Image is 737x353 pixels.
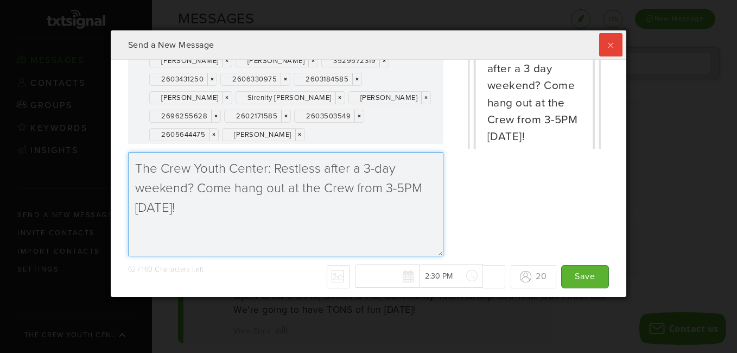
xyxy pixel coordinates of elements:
div: [PERSON_NAME] [149,54,232,67]
a: × [211,110,220,122]
button: 20 [511,265,556,288]
a: × [308,55,317,67]
div: 3529572319 [321,54,389,67]
a: × [209,129,218,141]
a: × [352,73,361,85]
div: Sirenity [PERSON_NAME] [236,91,345,104]
div: 2603184585 [294,73,362,86]
a: × [281,73,290,85]
div: [PERSON_NAME] [222,128,305,141]
input: Save [561,265,609,288]
div: 2602171585 [224,110,291,123]
a: × [295,129,304,141]
div: 2696255628 [149,110,221,123]
a: × [223,55,232,67]
div: The Crew Youth Center: Restless after a 3 day weekend? Come hang out at the Crew from 3-5PM [DATE]! [487,27,581,145]
div: 2603503549 [294,110,364,123]
span: Send a New Message [128,40,214,51]
div: 2605644475 [149,128,219,141]
div: 2606330975 [220,73,290,86]
a: × [335,92,345,104]
a: × [223,92,232,104]
div: 2603431250 [149,73,217,86]
div: [PERSON_NAME] [236,54,319,67]
span: Characters Left [155,265,204,274]
a: × [281,110,290,122]
a: × [207,73,217,85]
div: [PERSON_NAME] [348,91,431,104]
a: × [421,92,430,104]
a: × [379,55,389,67]
div: [PERSON_NAME] [149,91,232,104]
a: × [354,110,364,122]
span: 62 / 160 [128,265,153,274]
